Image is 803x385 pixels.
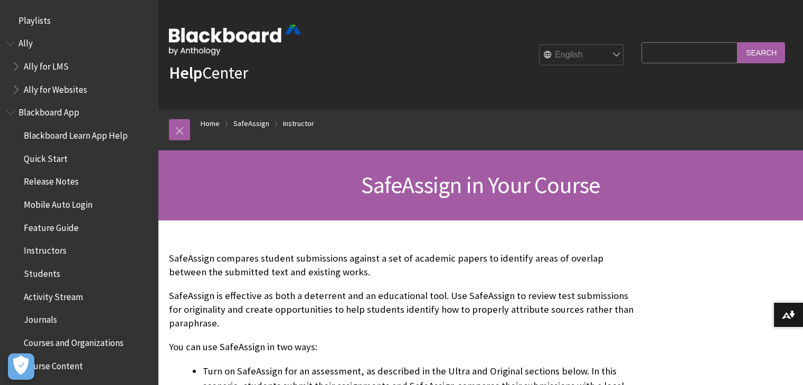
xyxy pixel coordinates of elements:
span: Blackboard App [18,104,79,118]
span: SafeAssign in Your Course [361,170,600,199]
span: Release Notes [24,173,79,187]
span: Mobile Auto Login [24,196,92,210]
a: HelpCenter [169,62,248,83]
p: SafeAssign compares student submissions against a set of academic papers to identify areas of ove... [169,252,636,279]
span: Activity Stream [24,288,83,302]
span: Feature Guide [24,219,79,233]
a: SafeAssign [233,117,269,130]
a: Instructor [283,117,314,130]
input: Search [738,42,785,63]
span: Journals [24,311,57,325]
nav: Book outline for Anthology Ally Help [6,35,152,99]
span: Blackboard Learn App Help [24,127,128,141]
img: Blackboard by Anthology [169,25,301,55]
span: Students [24,265,60,279]
p: SafeAssign is effective as both a deterrent and an educational tool. Use SafeAssign to review tes... [169,289,636,331]
span: Instructors [24,242,67,256]
span: Quick Start [24,150,68,164]
span: Playlists [18,12,51,26]
a: Home [201,117,220,130]
span: Ally [18,35,33,49]
span: Courses and Organizations [24,334,124,348]
select: Site Language Selector [540,45,624,66]
span: Course Content [24,357,83,371]
button: Open Preferences [8,353,34,380]
span: Ally for Websites [24,81,87,95]
span: Ally for LMS [24,57,69,72]
strong: Help [169,62,202,83]
p: You can use SafeAssign in two ways: [169,340,636,354]
nav: Book outline for Playlists [6,12,152,30]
